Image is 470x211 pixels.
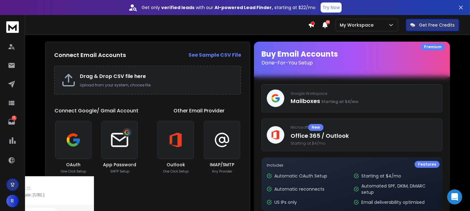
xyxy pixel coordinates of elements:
[62,36,67,41] img: tab_keywords_by_traffic_grey.svg
[69,37,106,41] div: Keywords by Traffic
[10,10,15,15] img: logo_orange.svg
[421,44,445,50] div: Premium
[142,4,316,11] p: Get only with our starting at $22/mo
[291,131,437,140] p: Office 365 / Outlook
[210,162,234,168] h3: IMAP/SMTP
[212,169,232,174] p: Any Provider
[12,116,17,121] p: 15
[214,4,273,11] strong: AI-powered Lead Finder,
[66,162,80,168] h3: OAuth
[291,124,437,131] p: Microsoft
[267,163,437,168] p: Includes
[321,99,358,104] span: Starting at $4/mo
[5,116,18,128] a: 15
[54,51,126,59] h2: Connect Email Accounts
[321,3,342,13] button: Try Now
[291,97,437,105] p: Mailboxes
[167,162,185,168] h3: Outlook
[326,20,330,24] span: 50
[103,162,136,168] h3: App Password
[173,107,225,115] h1: Other Email Provider
[361,173,401,179] p: Starting at $4/mo
[308,124,323,131] div: New
[323,4,340,11] p: Try Now
[415,161,440,168] div: Features
[10,16,15,21] img: website_grey.svg
[16,16,44,21] div: Domain: [URL]
[80,83,234,88] p: Upload from your system, choose file
[406,19,459,31] button: Get Free Credits
[261,59,442,67] p: Done-For-You Setup
[6,195,19,207] button: R
[447,189,462,204] div: Open Intercom Messenger
[291,91,437,96] p: Google Workspace
[274,199,297,205] p: US IPs only
[261,49,442,67] h1: Buy Email Accounts
[54,107,138,115] h1: Connect Google/ Gmail Account
[274,173,327,179] p: Automatic OAuth Setup
[80,73,234,80] h2: Drag & Drop CSV file here
[110,169,129,174] p: SMTP Setup
[163,169,189,174] p: One Click Setup
[419,22,455,28] p: Get Free Credits
[291,141,437,146] span: Starting at $4/mo
[361,183,437,195] p: Automated SPF, DKIM, DMARC setup
[18,10,31,15] div: v 4.0.25
[340,22,376,28] p: My Workspace
[17,36,22,41] img: tab_domain_overview_orange.svg
[361,199,425,205] p: Email deliverability optimised
[274,186,324,192] p: Automatic reconnects
[189,51,241,59] a: See Sample CSV File
[6,21,19,33] img: logo
[61,169,86,174] p: One Click Setup
[24,37,56,41] div: Domain Overview
[161,4,194,11] strong: verified leads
